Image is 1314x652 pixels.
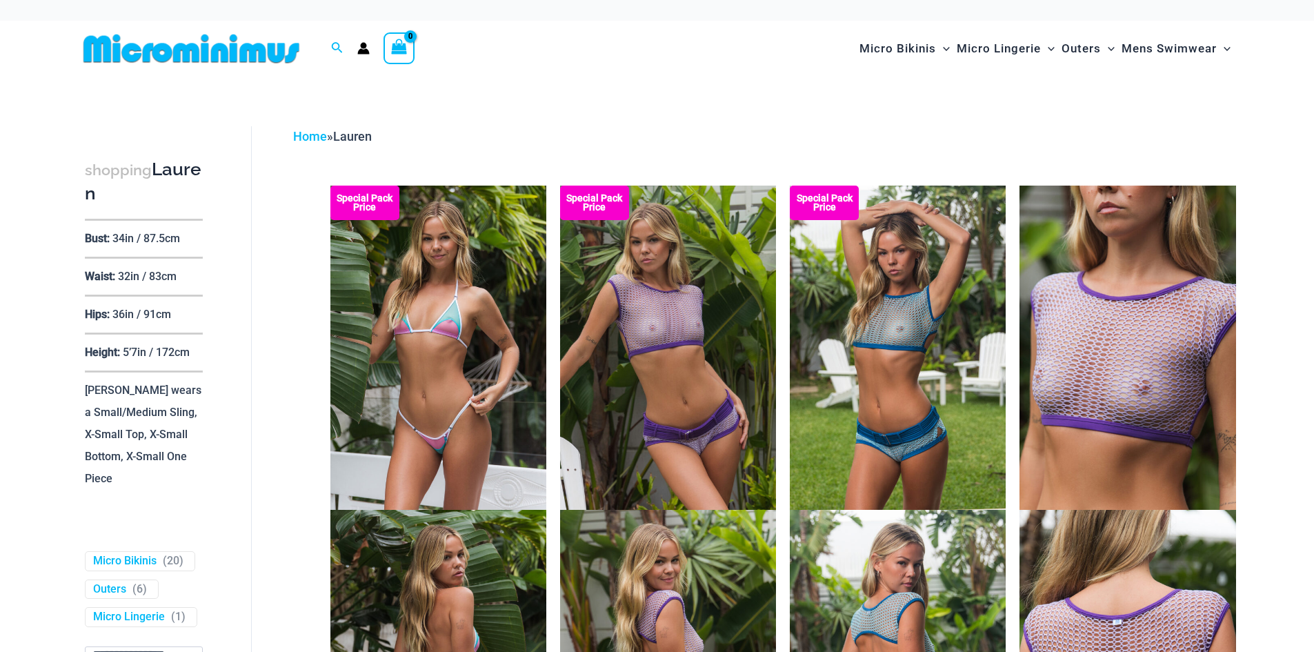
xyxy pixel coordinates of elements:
[1122,31,1217,66] span: Mens Swimwear
[93,610,165,624] a: Micro Lingerie
[85,232,110,245] p: Bust:
[1217,31,1231,66] span: Menu Toggle
[1058,28,1118,70] a: OutersMenu ToggleMenu Toggle
[859,31,936,66] span: Micro Bikinis
[85,346,120,359] p: Height:
[330,186,546,510] img: Escape Mode Candy 3151 Top 4151 Bottom 02
[112,232,180,245] p: 34in / 87.5cm
[85,158,203,206] h3: Lauren
[1101,31,1115,66] span: Menu Toggle
[123,346,190,359] p: 5’7in / 172cm
[957,31,1041,66] span: Micro Lingerie
[293,129,327,144] a: Home
[953,28,1058,70] a: Micro LingerieMenu ToggleMenu Toggle
[560,194,629,212] b: Special Pack Price
[93,582,126,597] a: Outers
[293,129,372,144] span: »
[163,554,183,569] span: ( )
[856,28,953,70] a: Micro BikinisMenu ToggleMenu Toggle
[112,308,171,321] p: 36in / 91cm
[1062,31,1101,66] span: Outers
[790,186,1006,510] img: Lighthouse Blues 3668 Crop Top 516 Short 03
[330,194,399,212] b: Special Pack Price
[1118,28,1234,70] a: Mens SwimwearMenu ToggleMenu Toggle
[85,384,201,485] p: [PERSON_NAME] wears a Small/Medium Sling, X-Small Top, X-Small Bottom, X-Small One Piece
[85,308,110,321] p: Hips:
[167,554,179,567] span: 20
[331,40,344,57] a: Search icon link
[78,33,305,64] img: MM SHOP LOGO FLAT
[1041,31,1055,66] span: Menu Toggle
[93,554,157,569] a: Micro Bikinis
[118,270,177,283] p: 32in / 83cm
[171,610,186,624] span: ( )
[854,26,1237,72] nav: Site Navigation
[85,270,115,283] p: Waist:
[333,129,372,144] span: Lauren
[137,582,143,595] span: 6
[560,186,776,510] img: Lighthouse Purples 3668 Crop Top 516 Short 11
[357,42,370,55] a: Account icon link
[936,31,950,66] span: Menu Toggle
[132,582,147,597] span: ( )
[175,610,181,623] span: 1
[85,161,152,179] span: shopping
[1019,186,1235,510] img: Lighthouse Purples 3668 Crop Top 01
[790,194,859,212] b: Special Pack Price
[384,32,415,64] a: View Shopping Cart, empty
